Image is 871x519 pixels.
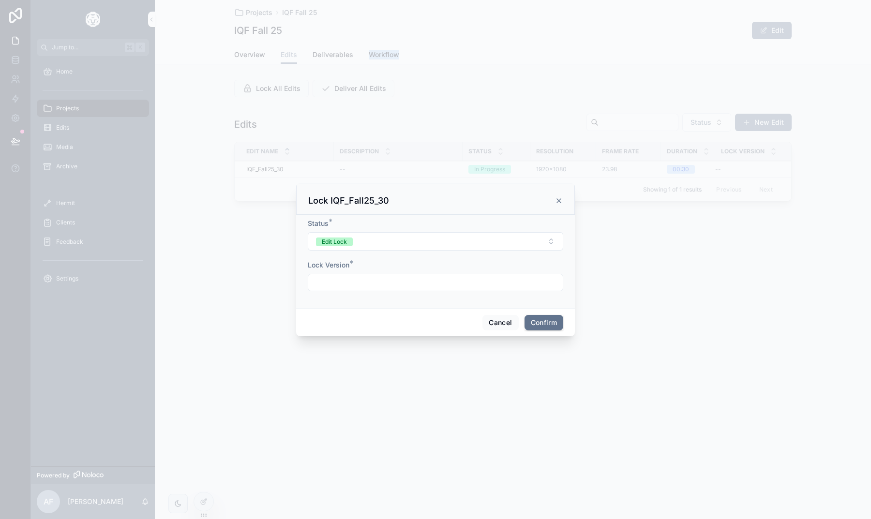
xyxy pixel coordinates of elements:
button: Confirm [525,315,563,330]
div: Edit Lock [322,237,347,246]
span: Lock Version [308,261,349,269]
button: Select Button [308,232,563,251]
span: Status [308,219,329,227]
button: Cancel [482,315,518,330]
h3: Lock IQF_Fall25_30 [308,195,389,207]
